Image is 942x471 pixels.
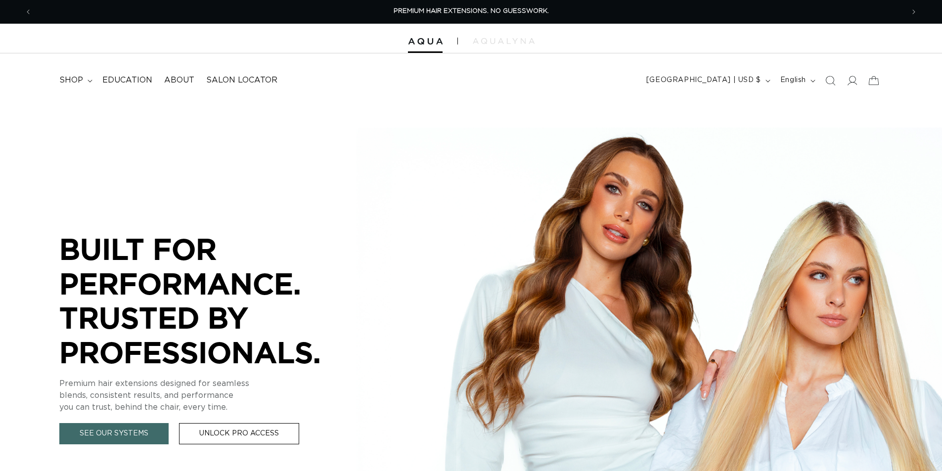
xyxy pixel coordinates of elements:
[473,38,535,44] img: aqualyna.com
[200,69,283,91] a: Salon Locator
[158,69,200,91] a: About
[408,38,443,45] img: Aqua Hair Extensions
[53,69,96,91] summary: shop
[394,8,549,14] span: PREMIUM HAIR EXTENSIONS. NO GUESSWORK.
[102,75,152,86] span: Education
[640,71,774,90] button: [GEOGRAPHIC_DATA] | USD $
[780,75,806,86] span: English
[819,70,841,91] summary: Search
[903,2,925,21] button: Next announcement
[17,2,39,21] button: Previous announcement
[96,69,158,91] a: Education
[59,378,356,413] p: Premium hair extensions designed for seamless blends, consistent results, and performance you can...
[646,75,761,86] span: [GEOGRAPHIC_DATA] | USD $
[206,75,277,86] span: Salon Locator
[164,75,194,86] span: About
[59,423,169,444] a: See Our Systems
[774,71,819,90] button: English
[59,75,83,86] span: shop
[179,423,299,444] a: Unlock Pro Access
[59,232,356,369] p: BUILT FOR PERFORMANCE. TRUSTED BY PROFESSIONALS.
